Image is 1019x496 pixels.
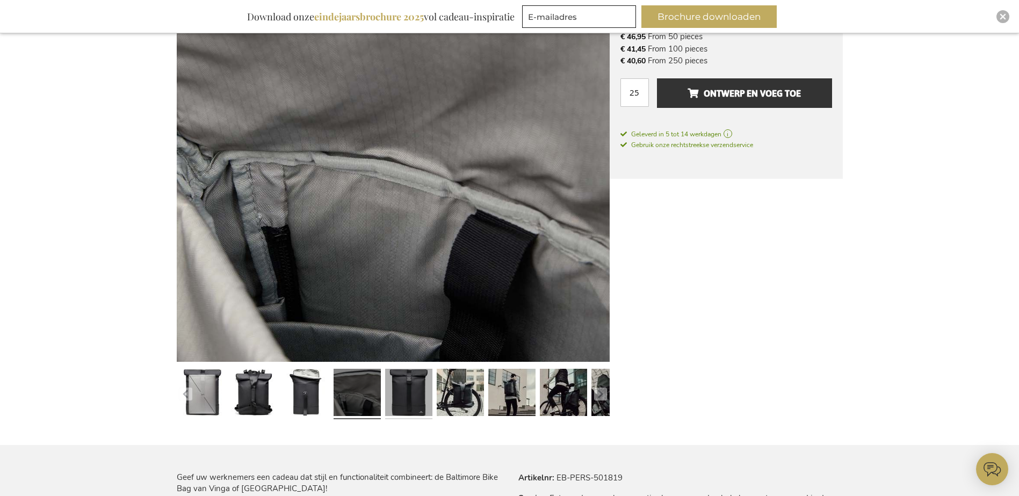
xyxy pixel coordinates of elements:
[522,5,639,31] form: marketing offers and promotions
[179,364,226,424] a: Personalised Baltimore Bike Bag - Black
[620,31,832,42] li: From 50 pieces
[620,44,646,54] span: € 41,45
[282,364,329,424] a: Personalised Baltimore Bike Bag - Black
[334,364,381,424] a: Personalised Baltimore Bike Bag - Black
[620,32,646,42] span: € 46,95
[996,10,1009,23] div: Close
[230,364,278,424] a: Personalised Baltimore Bike Bag - Black
[620,139,753,150] a: Gebruik onze rechtstreekse verzendservice
[620,55,832,67] li: From 250 pieces
[437,364,484,424] a: Personalised Baltimore Bike Bag - Black
[620,141,753,149] span: Gebruik onze rechtstreekse verzendservice
[591,364,639,424] a: Personalised Baltimore Bike Bag - Black
[657,78,832,108] button: Ontwerp en voeg toe
[242,5,519,28] div: Download onze vol cadeau-inspiratie
[385,364,432,424] a: Personalised Baltimore Bike Bag - Black
[620,129,832,139] a: Geleverd in 5 tot 14 werkdagen
[314,10,424,23] b: eindejaarsbrochure 2025
[1000,13,1006,20] img: Close
[522,5,636,28] input: E-mailadres
[620,56,646,66] span: € 40,60
[488,364,536,424] a: Personalised Baltimore Bike Bag - Black
[620,78,649,107] input: Aantal
[976,453,1008,485] iframe: belco-activator-frame
[688,85,801,102] span: Ontwerp en voeg toe
[641,5,777,28] button: Brochure downloaden
[620,43,832,55] li: From 100 pieces
[540,364,587,424] a: Personalised Baltimore Bike Bag - Black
